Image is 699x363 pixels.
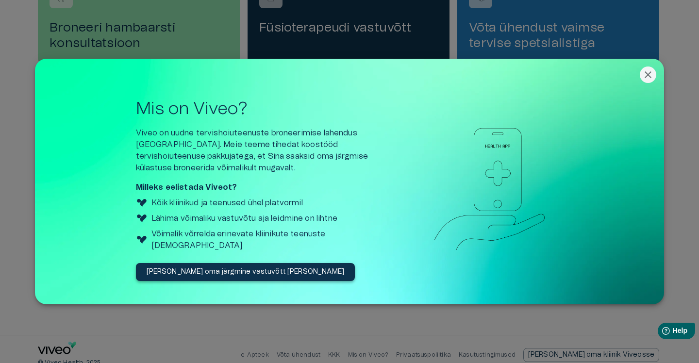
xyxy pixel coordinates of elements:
[151,228,393,251] p: Võimalik võrrelda erinevate kliinikute teenuste [DEMOGRAPHIC_DATA]
[151,213,337,224] p: Lähima võimaliku vastuvõtu aja leidmine on lihtne
[136,234,148,246] img: Viveo logo
[136,197,148,209] img: Viveo logo
[136,127,393,174] p: Viveo on uudne tervishoiuteenuste broneerimise lahendus [GEOGRAPHIC_DATA]. Meie teeme tihedat koo...
[147,267,345,277] p: [PERSON_NAME] oma järgmine vastuvõtt [PERSON_NAME]
[640,66,656,83] button: Close
[136,99,393,119] h2: Mis on Viveo?
[136,181,393,193] p: Milleks eelistada Viveot?
[151,197,303,209] p: Kõik kliinikud ja teenused ühel platvormil
[623,319,699,346] iframe: Help widget launcher
[136,263,355,281] button: [PERSON_NAME] oma järgmine vastuvõtt [PERSON_NAME]
[136,213,148,224] img: Viveo logo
